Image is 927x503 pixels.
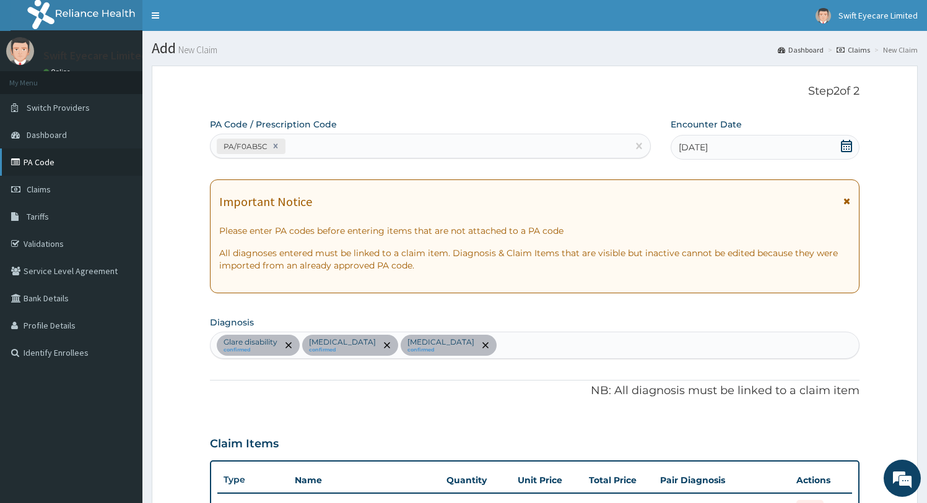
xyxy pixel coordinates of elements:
a: Dashboard [778,45,824,55]
p: All diagnoses entered must be linked to a claim item. Diagnosis & Claim Items that are visible bu... [219,247,851,272]
th: Unit Price [511,468,583,492]
small: confirmed [407,347,474,353]
th: Type [217,468,289,491]
th: Quantity [440,468,511,492]
small: confirmed [224,347,277,353]
label: Diagnosis [210,316,254,329]
span: Switch Providers [27,102,90,113]
a: Online [43,67,73,76]
li: New Claim [871,45,918,55]
th: Pair Diagnosis [654,468,790,492]
span: remove selection option [381,340,393,351]
p: Glare disability [224,337,277,347]
p: [MEDICAL_DATA] [407,337,474,347]
div: PA/F0AB5C [220,139,269,153]
small: New Claim [176,45,217,54]
th: Name [289,468,441,492]
span: remove selection option [283,340,294,351]
p: [MEDICAL_DATA] [309,337,376,347]
p: Please enter PA codes before entering items that are not attached to a PA code [219,225,851,237]
label: PA Code / Prescription Code [210,118,337,131]
th: Total Price [583,468,654,492]
p: Swift Eyecare Limited [43,50,147,61]
label: Encounter Date [671,118,742,131]
a: Claims [837,45,870,55]
span: [DATE] [679,141,708,153]
p: NB: All diagnosis must be linked to a claim item [210,383,860,399]
span: Dashboard [27,129,67,140]
span: remove selection option [480,340,491,351]
div: Chat with us now [64,69,208,85]
textarea: Type your message and hit 'Enter' [6,338,236,381]
span: Claims [27,184,51,195]
th: Actions [790,468,852,492]
h1: Add [152,40,918,56]
img: d_794563401_company_1708531726252_794563401 [23,62,50,93]
img: User Image [6,37,34,65]
h3: Claim Items [210,437,279,451]
div: Minimize live chat window [203,6,233,36]
span: Tariffs [27,211,49,222]
span: We're online! [72,156,171,281]
img: User Image [816,8,831,24]
p: Step 2 of 2 [210,85,860,98]
span: Swift Eyecare Limited [838,10,918,21]
small: confirmed [309,347,376,353]
h1: Important Notice [219,195,312,209]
